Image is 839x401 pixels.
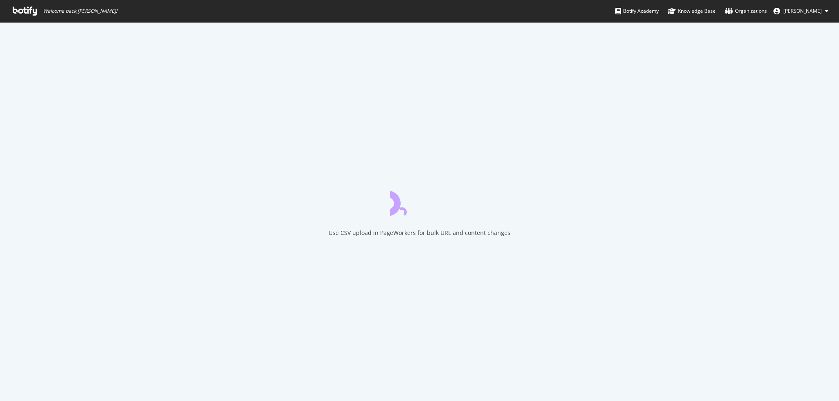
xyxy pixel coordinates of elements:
div: Botify Academy [615,7,659,15]
div: Knowledge Base [668,7,716,15]
div: Use CSV upload in PageWorkers for bulk URL and content changes [329,229,510,237]
button: [PERSON_NAME] [767,5,835,18]
div: animation [390,186,449,216]
span: Annette Matzen [783,7,822,14]
span: Welcome back, [PERSON_NAME] ! [43,8,117,14]
div: Organizations [725,7,767,15]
